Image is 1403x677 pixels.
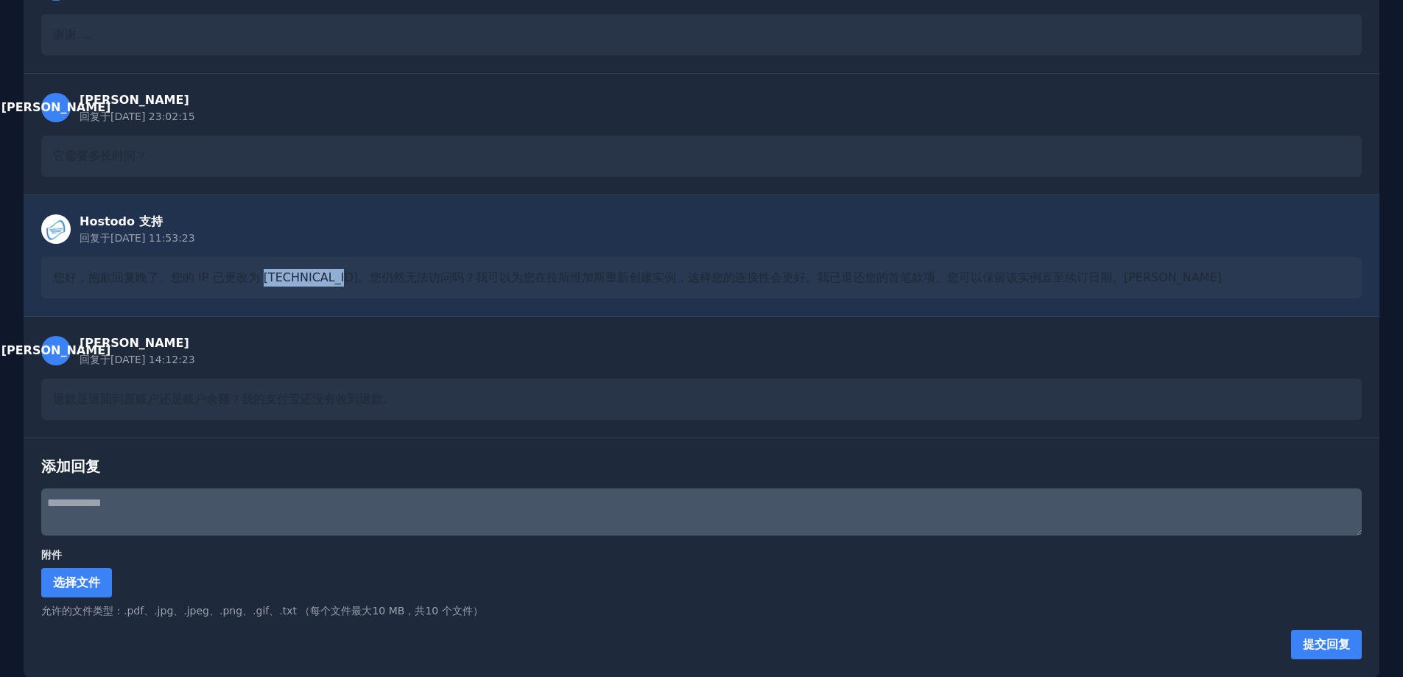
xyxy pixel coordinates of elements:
[80,93,189,107] font: [PERSON_NAME]
[1,100,111,114] font: [PERSON_NAME]
[41,214,71,244] img: 职员
[80,214,163,228] font: Hostodo 支持
[53,149,147,163] font: 它需要多长时间？
[53,27,91,41] font: 谢谢....
[41,457,100,475] font: 添加回复
[310,605,351,617] font: 每个文件
[41,549,62,561] font: 附件
[425,605,451,617] font: 10 个
[452,605,483,617] font: 文件）
[80,111,110,122] font: 回复于
[1303,637,1350,651] font: 提交回复
[124,605,310,617] font: .pdf、.jpg、.jpeg、.png、.gif、.txt （
[351,605,372,617] font: 最大
[110,111,195,122] font: [DATE] 23:02:15
[53,270,1222,284] font: 您好，抱歉回复晚了。您的 IP 已更改为 [TECHNICAL_ID]。您仍然无法访问吗？我可以为您在拉斯维加斯重新创建实例，这样您的连接性会更好。我已退还您的首笔款项。您可以保留该实例直至续订...
[53,575,100,589] font: 选择文件
[80,336,189,350] font: [PERSON_NAME]
[80,232,110,244] font: 回复于
[80,354,110,365] font: 回复于
[53,392,395,406] font: 退款是退回到原账户还是账户余额？我的支付宝还没有收到退款。
[41,605,124,617] font: 允许的文件类型：
[372,605,425,617] font: 10 MB，共
[1291,630,1362,659] button: 提交回复
[1,343,111,357] font: [PERSON_NAME]
[110,354,195,365] font: [DATE] 14:12:23
[110,232,195,244] font: [DATE] 11:53:23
